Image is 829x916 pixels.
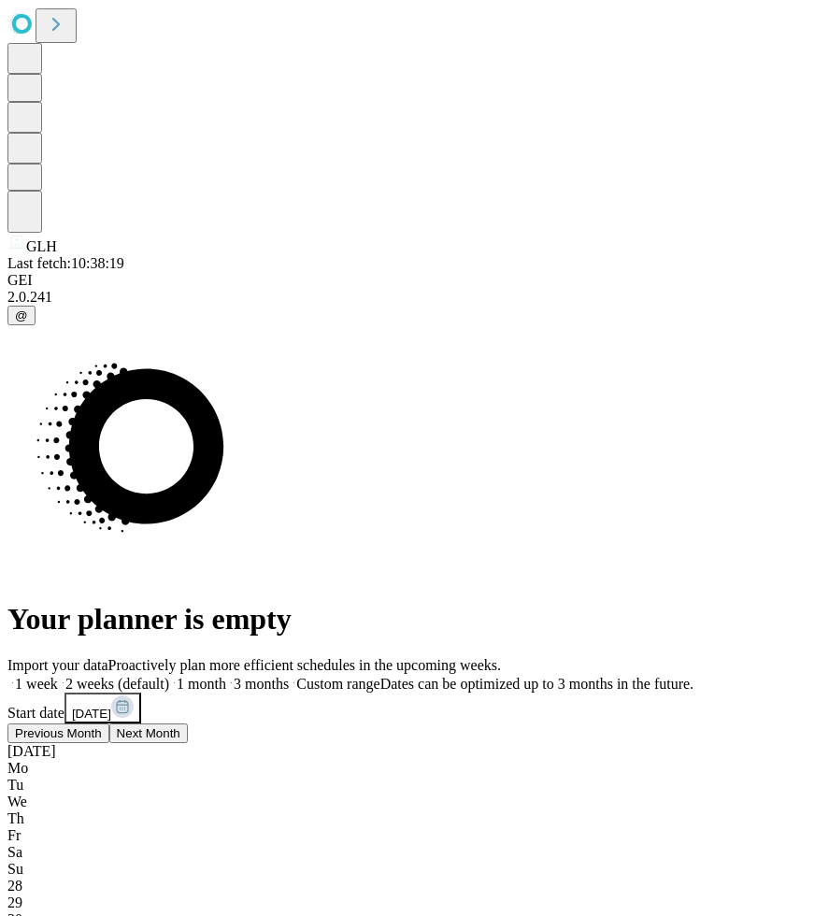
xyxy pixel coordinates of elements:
div: GEI [7,272,822,289]
span: Dates can be optimized up to 3 months in the future. [380,676,693,692]
button: @ [7,306,36,325]
div: Th [7,810,822,827]
span: Import your data [7,657,108,673]
div: [DATE] [7,743,822,760]
div: We [7,794,822,810]
span: Proactively plan more efficient schedules in the upcoming weeks. [108,657,501,673]
span: @ [15,308,28,322]
div: 2.0.241 [7,289,822,306]
div: Fr [7,827,822,844]
span: 2 weeks (default) [65,676,169,692]
button: Previous Month [7,723,109,743]
span: Last fetch: 10:38:19 [7,255,124,271]
button: Next Month [109,723,188,743]
span: Next Month [117,726,180,740]
span: 28 [7,878,22,894]
button: [DATE] [64,693,141,723]
div: Choose Tuesday, July 29th, 2025 [7,895,822,911]
span: 29 [7,895,22,910]
span: 3 months [234,676,289,692]
div: Choose Monday, July 28th, 2025 [7,878,822,895]
span: 1 week [15,676,58,692]
div: Sa [7,844,822,861]
div: Tu [7,777,822,794]
h1: Your planner is empty [7,602,822,637]
span: [DATE] [72,707,111,721]
span: GLH [26,238,57,254]
span: Previous Month [15,726,102,740]
span: 1 month [177,676,226,692]
div: Mo [7,760,822,777]
span: Custom range [296,676,379,692]
div: Su [7,861,822,878]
